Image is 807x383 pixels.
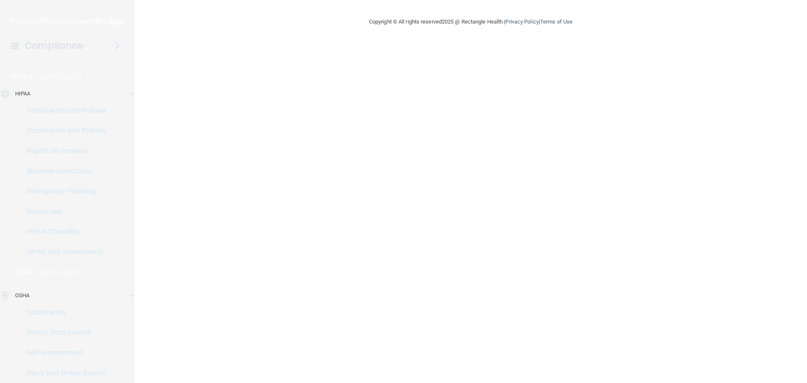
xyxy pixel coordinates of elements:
p: HIPAA [11,72,33,82]
p: Documents and Policies [5,127,120,135]
a: Terms of Use [540,18,572,25]
p: OSHA [15,291,29,301]
p: Resources [5,207,120,216]
div: Copyright © All rights reserved 2025 @ Rectangle Health | | [317,8,624,35]
p: HIPAA [15,89,31,99]
p: Emergency Planning [5,187,120,195]
p: Business Associates [5,167,120,175]
img: PMB logo [10,13,124,30]
p: HIPAA Risk Assessment [5,248,120,256]
a: Privacy Policy [505,18,538,25]
p: Report an Incident [5,147,120,155]
p: Injury and Illness Report [5,369,120,377]
p: HIPAA Checklist [5,227,120,236]
p: Learn More! [37,72,82,82]
h4: Compliance [25,40,83,52]
p: Documents and Policies [5,106,120,115]
p: Self-Assessment [5,349,120,357]
p: Documents [5,308,120,317]
p: Safety Data Sheets [5,328,120,337]
p: OSHA [11,267,32,277]
p: Learn More! [37,267,81,277]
